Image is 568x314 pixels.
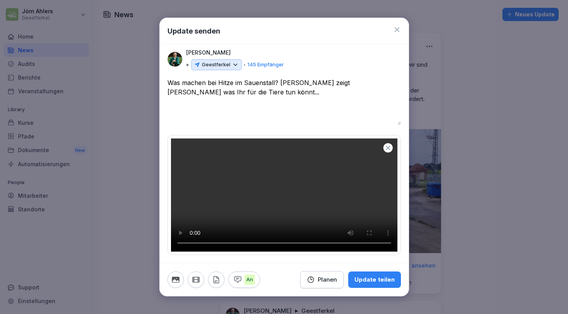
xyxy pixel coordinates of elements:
button: Update teilen [348,271,401,288]
p: [PERSON_NAME] [186,48,231,57]
h1: Update senden [167,26,220,36]
p: An [244,275,255,285]
button: Planen [300,271,344,288]
button: An [228,271,260,288]
div: Planen [307,275,337,284]
p: 145 Empfänger [247,61,284,69]
img: bjt6ac15zr3cwr6gyxmatz36.png [167,52,182,67]
div: Update teilen [354,275,395,284]
p: Geestferkel [202,61,230,69]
